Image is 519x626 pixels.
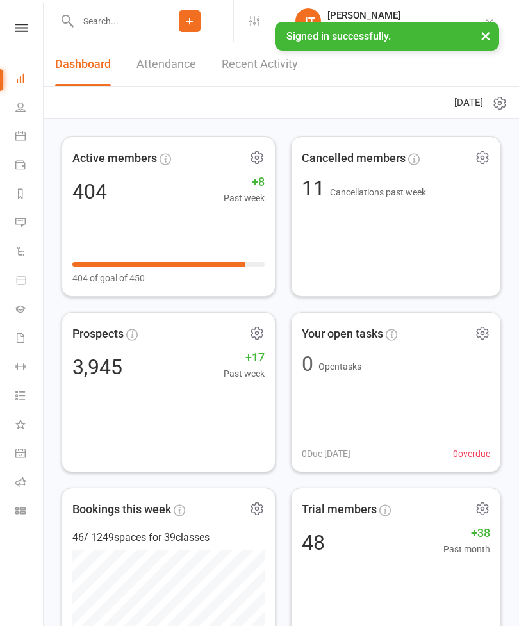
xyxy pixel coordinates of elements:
span: Bookings this week [72,500,171,519]
a: Dashboard [15,65,44,94]
span: Past month [443,542,490,556]
div: JT [295,8,321,34]
span: 0 Due [DATE] [302,447,350,461]
a: Calendar [15,123,44,152]
a: Dashboard [55,42,111,86]
span: Your open tasks [302,325,383,343]
span: Open tasks [318,361,361,372]
span: [DATE] [454,95,483,110]
a: Class kiosk mode [15,498,44,527]
a: Payments [15,152,44,181]
a: Roll call kiosk mode [15,469,44,498]
span: Cancellations past week [330,187,426,197]
span: +38 [443,524,490,543]
div: [PERSON_NAME] [327,10,484,21]
button: × [474,22,497,49]
div: Urban Muaythai - [GEOGRAPHIC_DATA] [327,21,484,33]
span: Cancelled members [302,149,406,168]
span: Past week [224,367,265,381]
span: Signed in successfully. [286,30,391,42]
a: Reports [15,181,44,210]
a: Attendance [136,42,196,86]
span: +17 [224,349,265,367]
input: Search... [74,12,146,30]
a: Product Sales [15,267,44,296]
span: Trial members [302,500,377,519]
a: People [15,94,44,123]
span: Active members [72,149,157,168]
a: General attendance kiosk mode [15,440,44,469]
span: +8 [224,173,265,192]
div: 404 [72,181,107,202]
a: What's New [15,411,44,440]
span: 0 overdue [453,447,490,461]
span: Past week [224,191,265,205]
div: 0 [302,354,313,374]
div: 48 [302,532,325,553]
div: 3,945 [72,357,122,377]
div: 46 / 1249 spaces for 39 classes [72,529,265,546]
span: Prospects [72,325,124,343]
span: 404 of goal of 450 [72,271,145,285]
span: 11 [302,176,330,201]
a: Recent Activity [222,42,298,86]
